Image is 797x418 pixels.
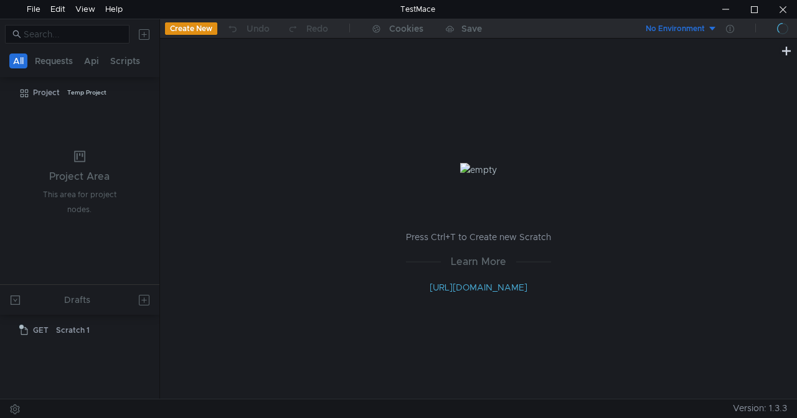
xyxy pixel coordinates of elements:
button: All [9,53,27,68]
button: Create New [165,22,217,35]
span: Version: 1.3.3 [733,399,787,417]
div: Save [461,24,482,33]
div: Cookies [389,21,423,36]
button: Api [80,53,103,68]
div: Scratch 1 [56,321,90,340]
a: [URL][DOMAIN_NAME] [430,282,527,293]
input: Search... [24,27,122,41]
div: Temp Project [67,83,106,102]
button: Redo [278,19,337,38]
button: Scripts [106,53,144,68]
div: Drafts [64,292,90,307]
div: Redo [306,21,328,36]
button: Requests [31,53,77,68]
button: No Environment [631,19,717,39]
div: No Environment [646,23,705,35]
div: Project [33,83,60,102]
button: Undo [217,19,278,38]
img: empty [460,163,497,177]
div: Undo [247,21,270,36]
span: GET [33,321,49,340]
span: Learn More [441,254,516,269]
p: Press Ctrl+T to Create new Scratch [406,230,551,244]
